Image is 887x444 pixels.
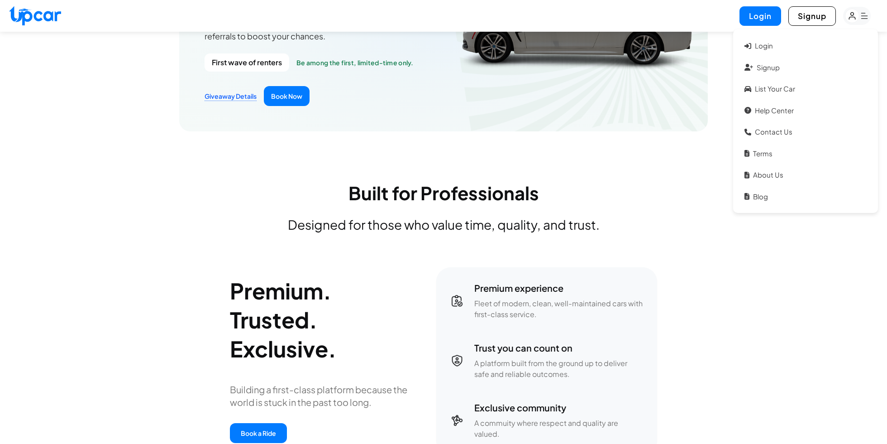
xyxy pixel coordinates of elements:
[788,6,836,26] button: Signup
[296,58,414,67] span: Be among the first, limited-time only.
[230,423,287,443] button: Book a Ride
[474,342,643,358] h4: Trust you can count on
[451,414,463,427] img: Exclusive community Icon
[230,383,422,409] p: Building a first-class platform because the world is stuck in the past too long.
[474,298,643,320] p: Fleet of modern, clean, well-maintained cars with first-class service.
[205,92,257,101] a: Giveaway Details
[739,6,781,26] button: Login
[740,122,871,142] a: Contact Us
[230,278,336,304] span: Premium.
[740,58,871,77] a: Signup
[264,86,310,106] button: Book Now
[9,6,61,25] img: Upcar Logo
[474,418,643,439] p: A commuity where respect and quality are valued.
[205,53,289,72] span: First wave of renters
[230,336,336,362] span: Exclusive.
[740,36,871,56] a: Login
[740,79,871,99] a: List your car
[740,101,871,121] a: Help Center
[451,354,463,367] img: Trust you can count on Icon
[474,358,643,380] p: A platform built from the ground up to deliver safe and reliable outcomes.
[474,401,643,418] h4: Exclusive community
[179,182,708,204] h2: Built for Professionals
[474,282,643,298] h4: Premium experience
[740,187,871,207] a: Blog
[740,144,871,164] a: Terms
[451,294,463,307] img: Premium experience Icon
[179,218,708,231] p: Designed for those who value time, quality, and trust.
[230,307,336,333] span: Trusted.
[740,165,871,185] a: About Us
